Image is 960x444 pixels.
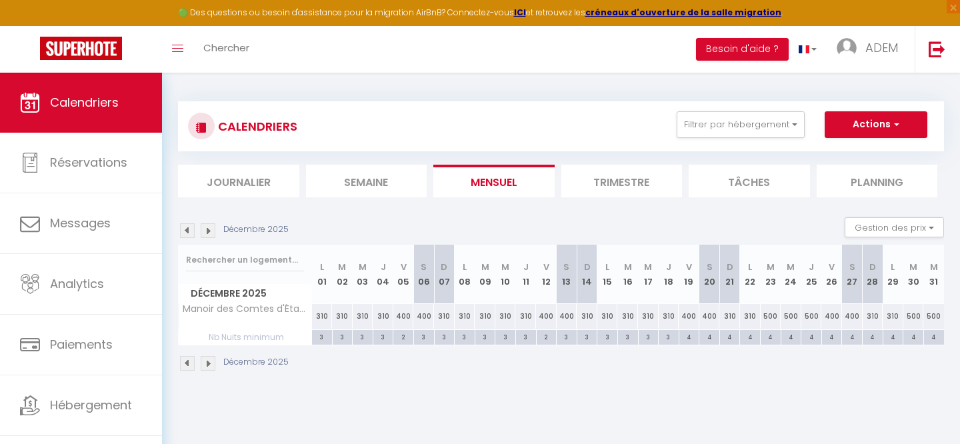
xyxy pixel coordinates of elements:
th: 13 [557,245,577,304]
div: 310 [312,304,333,329]
abbr: J [523,261,529,273]
div: 400 [413,304,434,329]
div: 310 [659,304,679,329]
div: 3 [597,330,617,343]
span: Nb Nuits minimum [179,330,311,345]
abbr: M [767,261,775,273]
th: 01 [312,245,333,304]
abbr: M [644,261,652,273]
th: 20 [699,245,720,304]
th: 16 [617,245,638,304]
th: 11 [515,245,536,304]
div: 400 [679,304,699,329]
th: 09 [475,245,495,304]
span: Réservations [50,154,127,171]
th: 24 [781,245,801,304]
div: 500 [923,304,944,329]
abbr: S [849,261,855,273]
div: 310 [617,304,638,329]
div: 400 [699,304,720,329]
abbr: L [463,261,467,273]
a: Chercher [193,26,259,73]
div: 400 [842,304,863,329]
span: Calendriers [50,94,119,111]
p: Décembre 2025 [223,356,289,369]
div: 310 [597,304,618,329]
div: 3 [495,330,515,343]
th: 19 [679,245,699,304]
abbr: L [891,261,895,273]
abbr: V [543,261,549,273]
div: 3 [557,330,577,343]
th: 30 [903,245,924,304]
div: 310 [434,304,455,329]
div: 310 [515,304,536,329]
div: 310 [638,304,659,329]
li: Trimestre [561,165,683,197]
div: 310 [740,304,761,329]
span: ADEM [865,39,898,56]
div: 310 [455,304,475,329]
th: 29 [883,245,903,304]
a: créneaux d'ouverture de la salle migration [585,7,781,18]
th: 22 [740,245,761,304]
abbr: M [338,261,346,273]
div: 2 [537,330,557,343]
th: 18 [659,245,679,304]
button: Actions [825,111,927,138]
abbr: M [501,261,509,273]
div: 4 [679,330,699,343]
abbr: V [401,261,407,273]
a: ... ADEM [827,26,915,73]
div: 400 [393,304,414,329]
th: 03 [353,245,373,304]
div: 3 [577,330,597,343]
div: 3 [435,330,455,343]
th: 08 [455,245,475,304]
button: Filtrer par hébergement [677,111,805,138]
div: 3 [618,330,638,343]
div: 500 [781,304,801,329]
abbr: D [869,261,876,273]
abbr: L [605,261,609,273]
p: Décembre 2025 [223,223,289,236]
th: 15 [597,245,618,304]
abbr: M [624,261,632,273]
abbr: M [359,261,367,273]
div: 3 [312,330,332,343]
abbr: M [930,261,938,273]
h3: CALENDRIERS [215,111,297,141]
div: 2 [393,330,413,343]
img: logout [929,41,945,57]
span: Chercher [203,41,249,55]
abbr: L [748,261,752,273]
div: 3 [659,330,679,343]
li: Semaine [306,165,427,197]
th: 10 [495,245,516,304]
span: Décembre 2025 [179,284,311,303]
div: 3 [475,330,495,343]
div: 4 [903,330,923,343]
abbr: M [787,261,795,273]
th: 07 [434,245,455,304]
div: 3 [373,330,393,343]
div: 3 [414,330,434,343]
img: Super Booking [40,37,122,60]
span: Manoir des Comtes d'Étampes - Collection Idylliq [181,304,314,314]
th: 26 [821,245,842,304]
div: 310 [332,304,353,329]
div: 3 [516,330,536,343]
div: 4 [924,330,944,343]
th: 14 [577,245,597,304]
abbr: J [809,261,814,273]
div: 400 [557,304,577,329]
span: Analytics [50,275,104,292]
th: 05 [393,245,414,304]
div: 4 [863,330,883,343]
span: Hébergement [50,397,132,413]
div: 310 [353,304,373,329]
strong: ICI [514,7,526,18]
div: 500 [903,304,924,329]
abbr: M [481,261,489,273]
